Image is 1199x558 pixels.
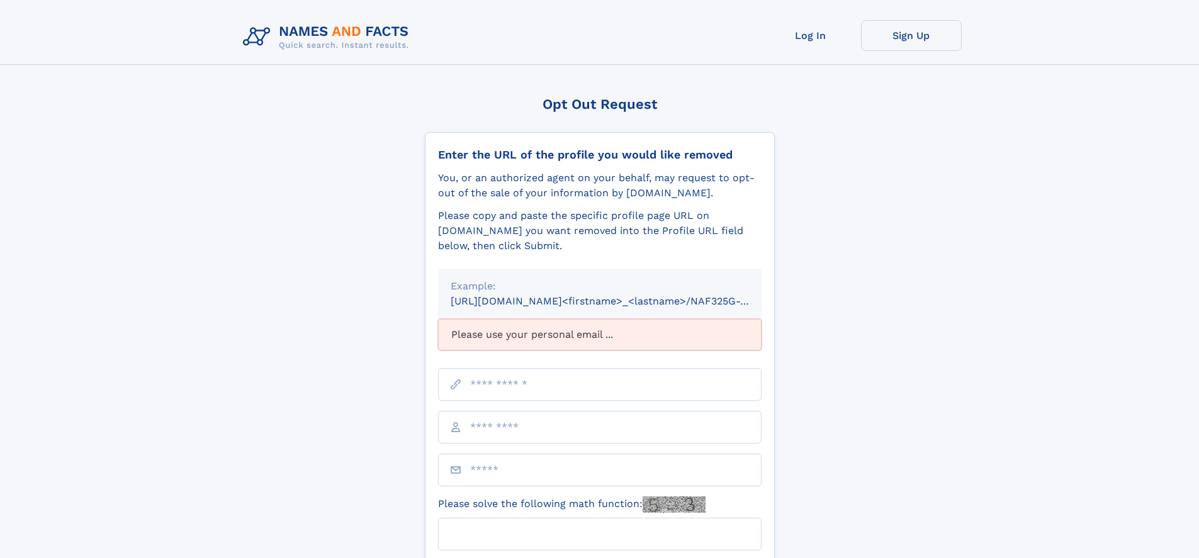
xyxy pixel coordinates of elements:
a: Sign Up [861,20,962,51]
div: Please copy and paste the specific profile page URL on [DOMAIN_NAME] you want removed into the Pr... [438,208,762,254]
small: [URL][DOMAIN_NAME]<firstname>_<lastname>/NAF325G-xxxxxxxx [451,295,785,307]
div: Opt Out Request [425,96,775,112]
div: Enter the URL of the profile you would like removed [438,148,762,162]
label: Please solve the following math function: [438,496,706,513]
img: Logo Names and Facts [238,20,419,54]
a: Log In [760,20,861,51]
div: You, or an authorized agent on your behalf, may request to opt-out of the sale of your informatio... [438,170,762,201]
div: Please use your personal email ... [438,319,762,350]
div: Example: [451,279,749,294]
